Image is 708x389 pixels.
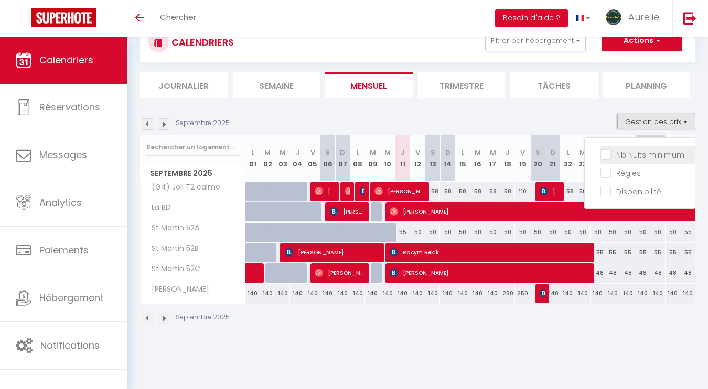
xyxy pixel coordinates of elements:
p: Septembre 2025 [176,118,230,128]
div: 140 [545,284,561,303]
div: 140 [365,284,380,303]
abbr: D [445,148,450,158]
span: [PERSON_NAME] [315,263,366,283]
div: 55 [591,243,606,262]
div: 58 [425,182,441,201]
abbr: M [490,148,496,158]
span: Analytics [39,196,82,209]
button: Besoin d'aide ? [495,9,568,27]
div: 140 [635,284,650,303]
div: 58 [575,182,591,201]
div: 140 [380,284,395,303]
li: Trimestre [418,72,506,98]
div: 48 [605,263,620,283]
th: 28 [650,135,666,182]
div: 50 [410,223,425,242]
abbr: L [461,148,464,158]
th: 15 [455,135,470,182]
span: [PERSON_NAME] [330,202,366,221]
span: Paiements [39,243,89,257]
button: Ouvrir le widget de chat LiveChat [8,4,40,36]
img: logout [683,12,696,25]
div: 58 [500,182,516,201]
span: [PERSON_NAME] [374,181,425,201]
abbr: M [475,148,481,158]
div: 50 [575,223,591,242]
div: 50 [530,223,545,242]
div: 140 [335,284,350,303]
span: [PERSON_NAME] [390,263,593,283]
span: Septembre 2025 [141,166,245,181]
div: 140 [275,284,291,303]
th: 23 [575,135,591,182]
div: 55 [680,223,695,242]
li: Mensuel [325,72,413,98]
th: 02 [260,135,275,182]
div: 140 [605,284,620,303]
abbr: S [431,148,435,158]
abbr: J [296,148,300,158]
div: 140 [591,284,606,303]
span: [PERSON_NAME] [540,181,560,201]
th: 14 [440,135,455,182]
th: 03 [275,135,291,182]
div: 140 [260,284,275,303]
th: 30 [680,135,695,182]
li: Tâches [510,72,598,98]
span: St Martin 52B [142,243,201,254]
div: 140 [680,284,695,303]
span: (G4) Joli T2 calme [142,182,223,193]
th: 05 [305,135,320,182]
div: 140 [575,284,591,303]
input: Rechercher un logement... [146,138,239,157]
th: 12 [410,135,425,182]
span: Aurelie [628,10,659,24]
th: 16 [470,135,486,182]
div: 50 [620,223,636,242]
span: [PERSON_NAME] [142,284,212,295]
span: Racym Rekik [390,242,593,262]
abbr: J [506,148,510,158]
abbr: M [580,148,586,158]
h3: CALENDRIERS [169,30,234,54]
abbr: V [520,148,525,158]
button: Gestion des prix [617,114,695,129]
div: 48 [666,263,681,283]
div: 140 [350,284,366,303]
div: 140 [650,284,666,303]
div: 50 [500,223,516,242]
div: 140 [485,284,500,303]
div: 140 [620,284,636,303]
abbr: S [325,148,330,158]
th: 17 [485,135,500,182]
div: 48 [591,263,606,283]
div: 48 [650,263,666,283]
div: 250 [515,284,530,303]
abbr: J [401,148,405,158]
button: Actions [602,30,682,51]
th: 11 [395,135,411,182]
span: Calendriers [39,53,93,66]
div: 140 [560,284,575,303]
div: 58 [470,182,486,201]
div: 110 [515,182,530,201]
span: [PERSON_NAME] [540,283,545,303]
th: 04 [290,135,305,182]
th: 01 [245,135,261,182]
div: 55 [666,243,681,262]
th: 27 [635,135,650,182]
span: [DEMOGRAPHIC_DATA][PERSON_NAME] [360,181,365,201]
div: 58 [440,182,455,201]
div: 50 [591,223,606,242]
abbr: S [535,148,540,158]
abbr: L [566,148,570,158]
div: 250 [500,284,516,303]
div: 50 [440,223,455,242]
div: 140 [666,284,681,303]
abbr: M [370,148,376,158]
div: 140 [425,284,441,303]
div: 50 [425,223,441,242]
img: ... [606,9,621,25]
th: 26 [620,135,636,182]
abbr: V [310,148,315,158]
